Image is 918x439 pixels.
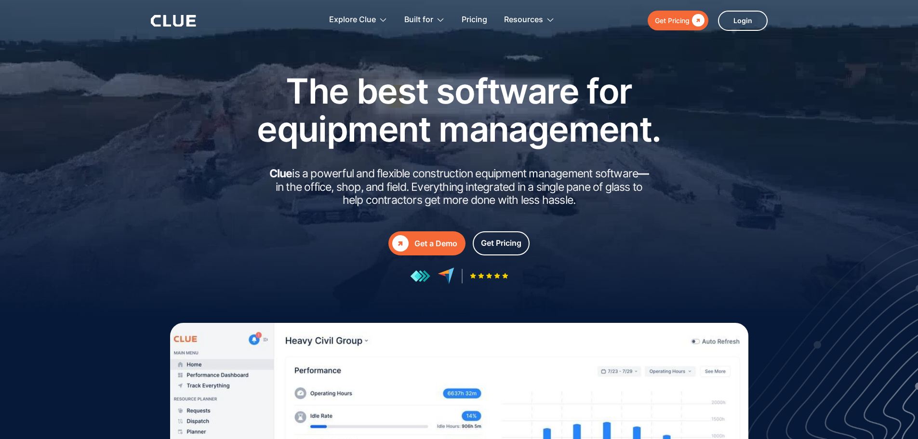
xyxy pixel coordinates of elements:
div: Resources [504,5,543,35]
div: Get Pricing [655,14,690,27]
strong: Clue [269,167,293,180]
div: Built for [404,5,445,35]
div: Get Pricing [481,237,521,249]
div: Explore Clue [329,5,376,35]
div:  [690,14,705,27]
div: Resources [504,5,555,35]
h2: is a powerful and flexible construction equipment management software in the office, shop, and fi... [266,167,652,207]
a: Pricing [462,5,487,35]
img: reviews at getapp [410,270,430,282]
div: Built for [404,5,433,35]
strong: — [638,167,649,180]
div:  [392,235,409,252]
a: Get Pricing [473,231,530,255]
a: Get a Demo [388,231,466,255]
h1: The best software for equipment management. [242,72,676,148]
div: Get a Demo [414,238,457,250]
img: reviews at capterra [438,267,454,284]
div: Explore Clue [329,5,387,35]
iframe: Chat Widget [870,393,918,439]
img: Five-star rating icon [470,273,508,279]
a: Login [718,11,768,31]
a: Get Pricing [648,11,708,30]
